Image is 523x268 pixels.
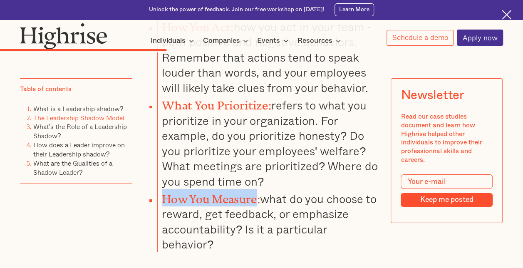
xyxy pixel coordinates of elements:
[20,85,72,94] div: Table of contents
[203,36,250,46] div: Companies
[257,36,291,46] div: Events
[401,112,493,164] div: Read our case studies document and learn how Highrise helped other individuals to improve their p...
[203,36,240,46] div: Companies
[157,17,379,95] li: how you act in your team -both positive and negative behaviors. Remember that actions tend to spe...
[401,89,464,103] div: Newsletter
[151,36,196,46] div: Individuals
[162,99,271,106] strong: What You Prioritize:
[157,95,379,189] li: refers to what you prioritize in your organization. For example, do you prioritize honesty? Do yo...
[162,193,260,200] strong: How You Measure:
[297,36,332,46] div: Resources
[33,140,125,159] a: How does a Leader improve on their Leadership shadow?
[151,36,186,46] div: Individuals
[149,6,325,14] div: Unlock the power of feedback. Join our free workshop on [DATE]!
[335,3,374,16] a: Learn More
[33,158,112,177] a: What are the Qualities of a Shadow Leader?
[33,122,127,141] a: What's the Role of a Leadership Shadow?
[33,113,124,123] a: The Leadership Shadow Model
[401,193,493,207] input: Keep me posted
[257,36,280,46] div: Events
[33,104,124,114] a: What is a Leadership shadow?
[387,30,454,46] a: Schedule a demo
[502,10,511,20] img: Cross icon
[457,30,503,46] a: Apply now
[20,23,107,49] img: Highrise logo
[401,174,493,207] form: Modal Form
[157,189,379,252] li: what do you choose to reward, get feedback, or emphasize accountability? Is it a particular behav...
[401,174,493,189] input: Your e-mail
[297,36,343,46] div: Resources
